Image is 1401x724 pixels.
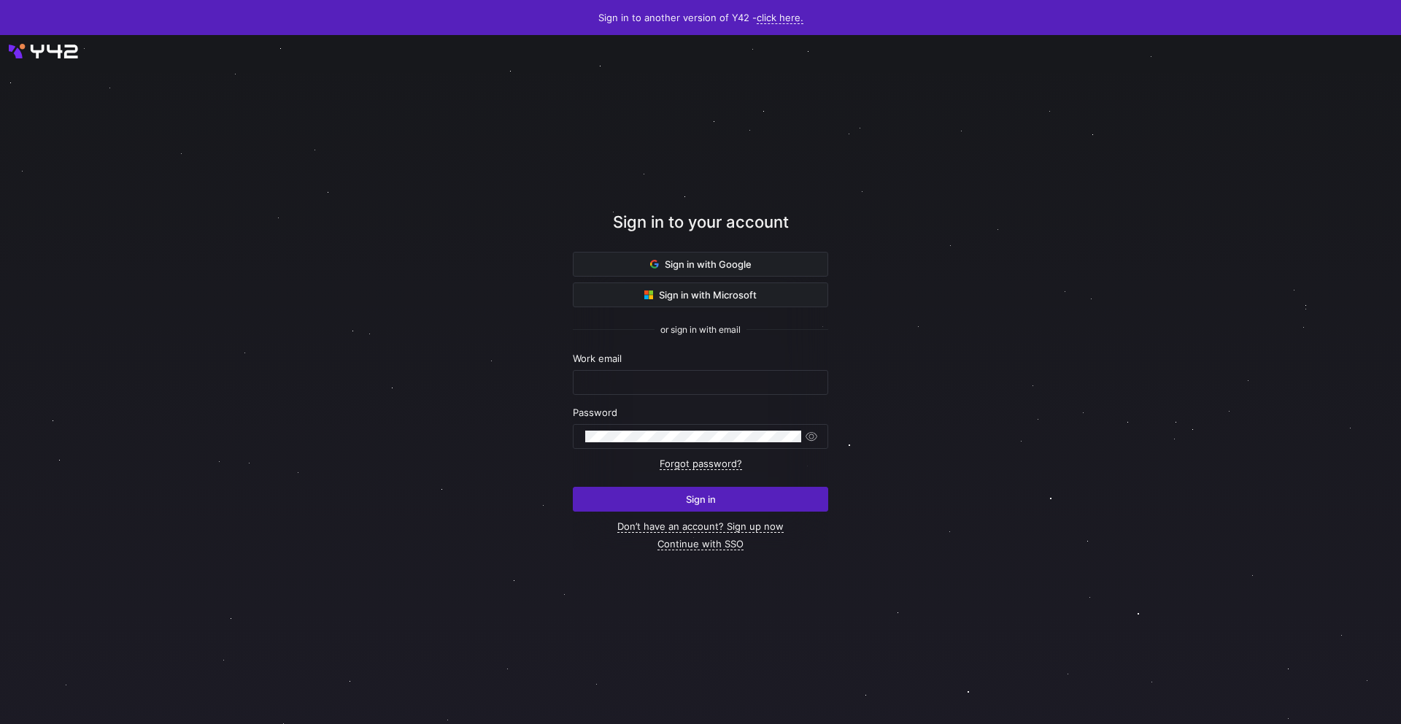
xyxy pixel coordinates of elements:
[573,282,828,307] button: Sign in with Microsoft
[686,493,716,505] span: Sign in
[657,538,744,550] a: Continue with SSO
[650,258,752,270] span: Sign in with Google
[757,12,803,24] a: click here.
[573,487,828,512] button: Sign in
[644,289,757,301] span: Sign in with Microsoft
[660,458,742,470] a: Forgot password?
[573,210,828,252] div: Sign in to your account
[573,353,622,364] span: Work email
[573,407,617,418] span: Password
[573,252,828,277] button: Sign in with Google
[660,325,741,335] span: or sign in with email
[617,520,784,533] a: Don’t have an account? Sign up now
